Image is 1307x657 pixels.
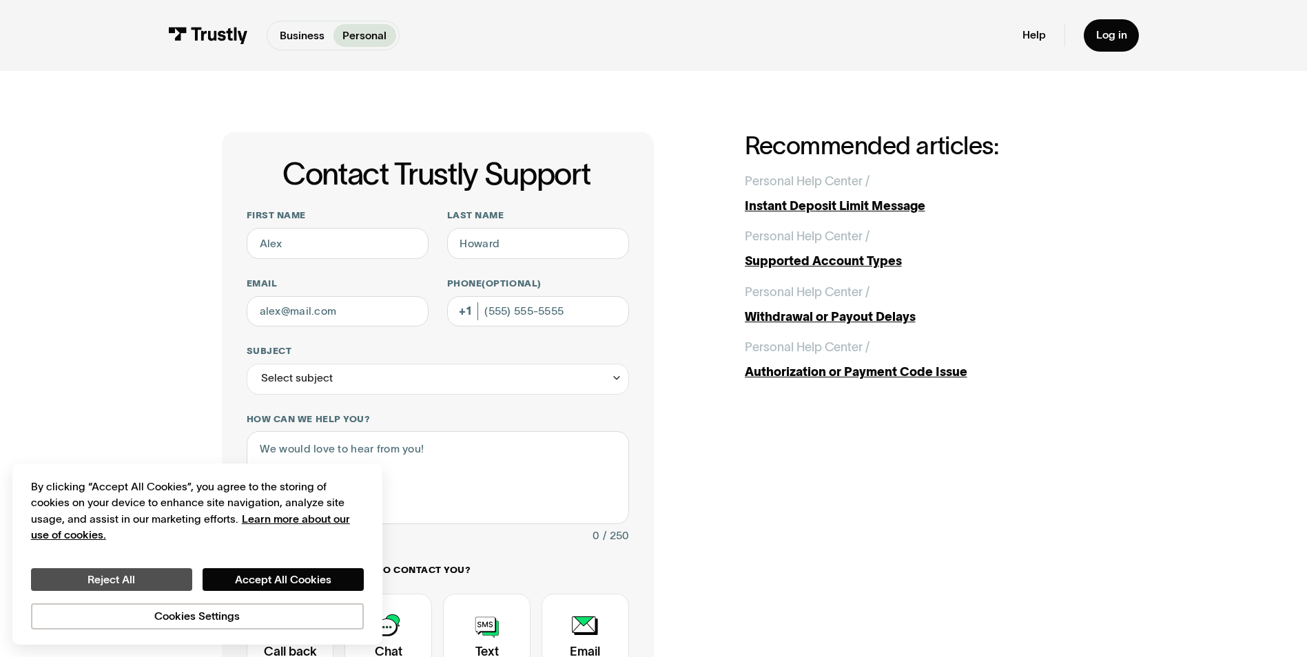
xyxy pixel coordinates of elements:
[1084,19,1140,52] a: Log in
[244,157,629,191] h1: Contact Trustly Support
[482,278,541,289] span: (Optional)
[593,527,599,545] div: 0
[247,413,629,426] label: How can we help you?
[333,24,396,46] a: Personal
[247,228,429,259] input: Alex
[1096,28,1127,42] div: Log in
[603,527,629,545] div: / 250
[745,132,1086,159] h2: Recommended articles:
[745,227,869,246] div: Personal Help Center /
[745,197,1086,216] div: Instant Deposit Limit Message
[31,479,364,629] div: Privacy
[447,228,629,259] input: Howard
[745,338,869,357] div: Personal Help Center /
[203,568,364,592] button: Accept All Cookies
[31,603,364,629] button: Cookies Settings
[261,369,333,388] div: Select subject
[447,278,629,290] label: Phone
[31,479,364,543] div: By clicking “Accept All Cookies”, you agree to the storing of cookies on your device to enhance s...
[447,209,629,222] label: Last name
[280,28,325,44] p: Business
[270,24,333,46] a: Business
[745,172,1086,216] a: Personal Help Center /Instant Deposit Limit Message
[12,463,382,645] div: Cookie banner
[745,227,1086,271] a: Personal Help Center /Supported Account Types
[745,283,1086,326] a: Personal Help Center /Withdrawal or Payout Delays
[1022,28,1046,42] a: Help
[745,283,869,302] div: Personal Help Center /
[168,27,248,44] img: Trustly Logo
[247,296,429,327] input: alex@mail.com
[447,296,629,327] input: (555) 555-5555
[745,363,1086,382] div: Authorization or Payment Code Issue
[745,308,1086,326] div: Withdrawal or Payout Delays
[31,568,192,592] button: Reject All
[745,172,869,191] div: Personal Help Center /
[247,278,429,290] label: Email
[745,338,1086,382] a: Personal Help Center /Authorization or Payment Code Issue
[247,564,629,576] label: How would you like us to contact you?
[247,345,629,357] label: Subject
[342,28,387,44] p: Personal
[247,364,629,395] div: Select subject
[745,252,1086,271] div: Supported Account Types
[247,209,429,222] label: First name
